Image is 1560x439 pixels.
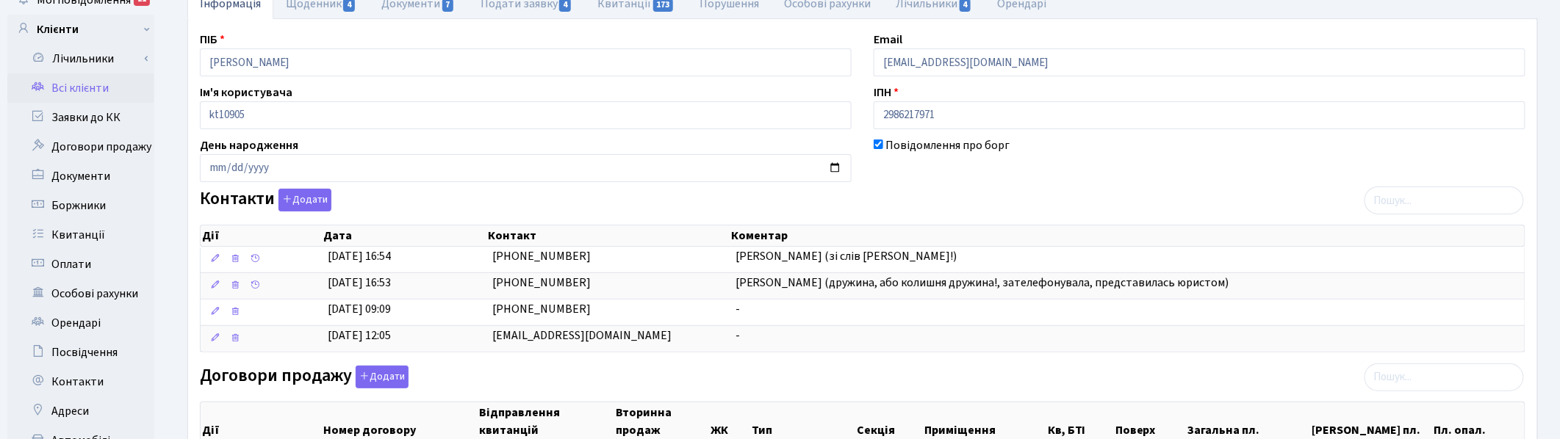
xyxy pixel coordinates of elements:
a: Оплати [7,250,154,279]
th: Дії [201,225,322,246]
span: - [736,301,740,317]
a: Клієнти [7,15,154,44]
span: [PHONE_NUMBER] [492,248,591,264]
span: [EMAIL_ADDRESS][DOMAIN_NAME] [492,327,672,344]
label: Email [874,31,902,48]
label: ПІБ [200,31,225,48]
a: Лічильники [17,44,154,73]
input: Пошук... [1365,186,1524,214]
a: Квитанції [7,220,154,250]
input: Пошук... [1365,363,1524,391]
a: Орендарі [7,308,154,338]
a: Посвідчення [7,338,154,367]
label: Договори продажу [200,366,409,388]
label: Ім'я користувача [200,84,292,101]
button: Договори продажу [356,366,409,388]
th: Дата [322,225,487,246]
span: [PHONE_NUMBER] [492,275,591,291]
a: Заявки до КК [7,103,154,132]
span: [PHONE_NUMBER] [492,301,591,317]
th: Коментар [730,225,1525,246]
th: Контакт [487,225,730,246]
a: Додати [352,363,409,388]
span: [DATE] 16:53 [328,275,391,291]
label: ІПН [874,84,899,101]
label: Повідомлення про борг [885,137,1010,154]
label: День народження [200,137,298,154]
span: - [736,327,740,344]
a: Боржники [7,191,154,220]
button: Контакти [278,189,331,211]
a: Всі клієнти [7,73,154,103]
span: [PERSON_NAME] (дружина, або колишня дружина!, зателефонувала, представилась юристом) [736,275,1229,291]
a: Документи [7,162,154,191]
a: Адреси [7,396,154,426]
a: Договори продажу [7,132,154,162]
span: [DATE] 16:54 [328,248,391,264]
a: Особові рахунки [7,279,154,308]
a: Додати [275,186,331,212]
label: Контакти [200,189,331,211]
a: Контакти [7,367,154,396]
span: [DATE] 12:05 [328,327,391,344]
span: [PERSON_NAME] (зі слів [PERSON_NAME]!) [736,248,957,264]
span: [DATE] 09:09 [328,301,391,317]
